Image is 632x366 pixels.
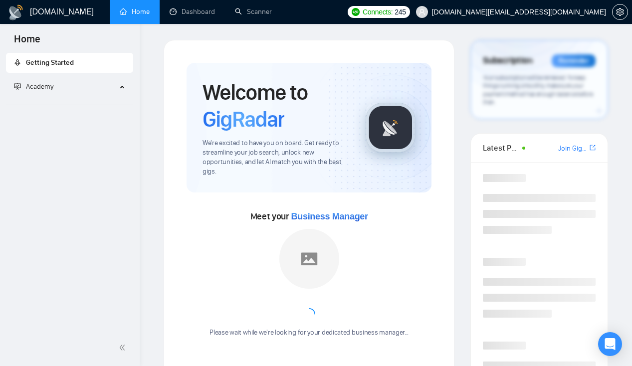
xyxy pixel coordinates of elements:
h1: Welcome to [203,79,350,133]
span: loading [302,307,317,322]
div: Reminder [552,54,596,67]
a: dashboardDashboard [170,7,215,16]
span: 245 [395,6,406,17]
li: Academy Homepage [6,101,133,107]
div: Open Intercom Messenger [598,332,622,356]
span: Getting Started [26,58,74,67]
a: homeHome [120,7,150,16]
a: Join GigRadar Slack Community [558,143,588,154]
span: Academy [26,82,53,91]
img: upwork-logo.png [352,8,360,16]
span: Business Manager [291,211,368,221]
span: setting [613,8,628,16]
span: Academy [14,82,53,91]
span: Meet your [250,211,368,222]
a: export [590,143,596,153]
li: Getting Started [6,53,133,73]
span: export [590,144,596,152]
span: Connects: [363,6,393,17]
img: placeholder.png [279,229,339,289]
span: rocket [14,59,21,66]
button: setting [612,4,628,20]
span: Subscription [483,52,532,69]
span: We're excited to have you on board. Get ready to streamline your job search, unlock new opportuni... [203,139,350,177]
img: logo [8,4,24,20]
span: fund-projection-screen [14,83,21,90]
span: user [419,8,425,15]
div: Please wait while we're looking for your dedicated business manager... [204,328,415,338]
a: searchScanner [235,7,272,16]
a: setting [612,8,628,16]
span: double-left [119,343,129,353]
span: GigRadar [203,106,284,133]
span: Home [6,32,48,53]
span: Latest Posts from the GigRadar Community [483,142,519,154]
span: Your subscription will be renewed. To keep things running smoothly, make sure your payment method... [483,74,593,106]
img: gigradar-logo.png [366,103,416,153]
